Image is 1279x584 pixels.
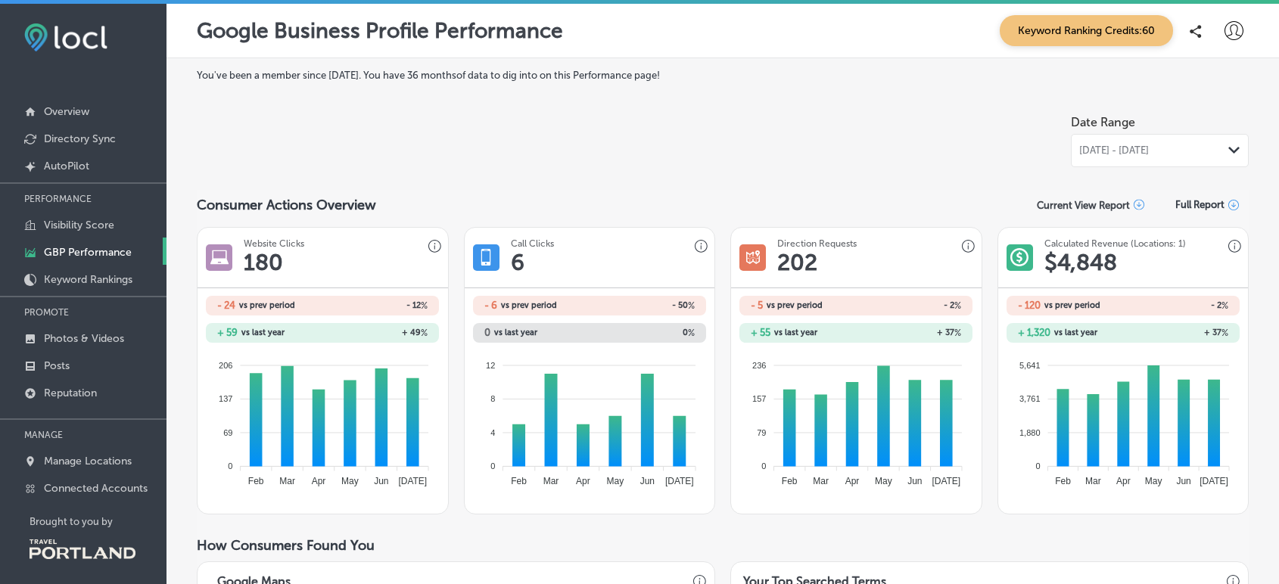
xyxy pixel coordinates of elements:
[576,476,590,486] tspan: Apr
[875,476,892,486] tspan: May
[762,461,767,471] tspan: 0
[511,476,527,486] tspan: Feb
[688,300,695,311] span: %
[1044,301,1100,309] span: vs prev period
[932,476,961,486] tspan: [DATE]
[1071,115,1135,129] label: Date Range
[1037,200,1130,211] p: Current View Report
[590,300,695,311] h2: - 50
[1200,476,1228,486] tspan: [DATE]
[1019,394,1041,403] tspan: 3,761
[1054,328,1097,337] span: vs last year
[1145,476,1162,486] tspan: May
[1123,300,1228,311] h2: - 2
[751,327,770,338] h2: + 55
[1018,327,1050,338] h2: + 1,320
[1221,328,1228,338] span: %
[484,300,497,311] h2: - 6
[774,328,817,337] span: vs last year
[1000,15,1173,46] span: Keyword Ranking Credits: 60
[606,476,624,486] tspan: May
[665,476,694,486] tspan: [DATE]
[1079,144,1149,157] span: [DATE] - [DATE]
[1019,427,1041,436] tspan: 1,880
[543,476,559,486] tspan: Mar
[813,476,829,486] tspan: Mar
[511,238,554,249] h3: Call Clicks
[501,301,557,309] span: vs prev period
[1044,249,1117,276] h1: $ 4,848
[322,300,428,311] h2: - 12
[751,300,763,311] h2: - 5
[484,327,490,338] h2: 0
[486,360,495,369] tspan: 12
[639,476,654,486] tspan: Jun
[1221,300,1228,311] span: %
[421,300,428,311] span: %
[907,476,922,486] tspan: Jun
[399,476,428,486] tspan: [DATE]
[752,360,766,369] tspan: 236
[1018,300,1041,311] h2: - 120
[767,301,823,309] span: vs prev period
[421,328,428,338] span: %
[1044,238,1186,249] h3: Calculated Revenue (Locations: 1)
[1019,360,1041,369] tspan: 5,641
[374,476,388,486] tspan: Jun
[1176,476,1190,486] tspan: Jun
[777,238,857,249] h3: Direction Requests
[1035,461,1040,471] tspan: 0
[845,476,860,486] tspan: Apr
[490,394,495,403] tspan: 8
[24,23,107,51] img: fda3e92497d09a02dc62c9cd864e3231.png
[490,427,495,436] tspan: 4
[341,476,359,486] tspan: May
[494,328,537,337] span: vs last year
[1175,199,1225,210] span: Full Report
[1123,328,1228,338] h2: + 37
[782,476,798,486] tspan: Feb
[197,18,563,43] p: Google Business Profile Performance
[322,328,428,338] h2: + 49
[856,300,961,311] h2: - 2
[1055,476,1071,486] tspan: Feb
[1085,476,1101,486] tspan: Mar
[1116,476,1131,486] tspan: Apr
[757,427,766,436] tspan: 79
[590,328,695,338] h2: 0
[490,461,495,471] tspan: 0
[777,249,817,276] h1: 202
[954,300,961,311] span: %
[197,70,1249,81] label: You've been a member since [DATE] . You have 36 months of data to dig into on this Performance page!
[511,249,524,276] h1: 6
[688,328,695,338] span: %
[752,394,766,403] tspan: 157
[856,328,961,338] h2: + 37
[954,328,961,338] span: %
